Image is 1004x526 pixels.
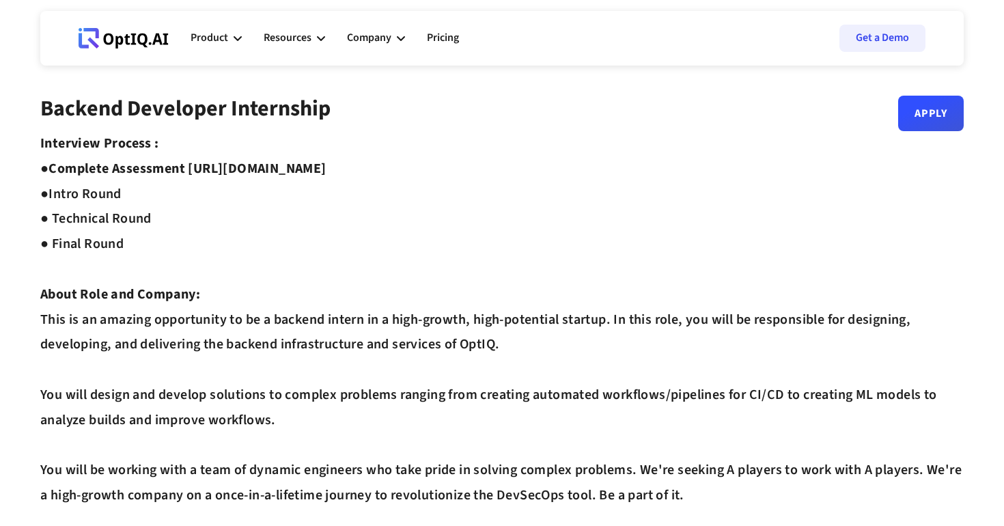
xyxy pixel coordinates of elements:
a: Pricing [427,18,459,59]
a: Get a Demo [839,25,925,52]
strong: Interview Process : [40,134,159,153]
strong: About Role and Company: [40,285,200,304]
strong: Complete Assessment [URL][DOMAIN_NAME] ● [40,159,326,204]
a: Apply [898,96,964,131]
div: Product [191,18,242,59]
div: Company [347,29,391,47]
strong: Backend Developer Internship [40,93,331,124]
div: Resources [264,29,311,47]
div: Company [347,18,405,59]
div: Product [191,29,228,47]
div: Resources [264,18,325,59]
a: Webflow Homepage [79,18,169,59]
